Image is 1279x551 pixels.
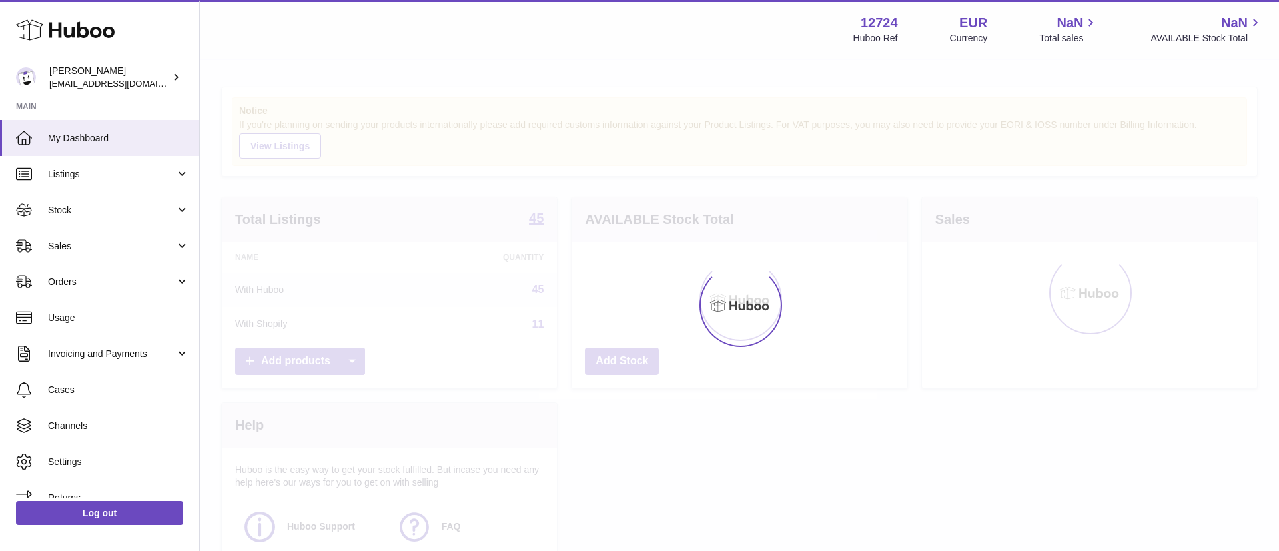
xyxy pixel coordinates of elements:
span: Settings [48,456,189,468]
span: NaN [1221,14,1248,32]
span: AVAILABLE Stock Total [1150,32,1263,45]
span: Channels [48,420,189,432]
a: NaN AVAILABLE Stock Total [1150,14,1263,45]
div: Huboo Ref [853,32,898,45]
span: Sales [48,240,175,253]
span: Usage [48,312,189,324]
span: Returns [48,492,189,504]
span: Listings [48,168,175,181]
span: Invoicing and Payments [48,348,175,360]
img: internalAdmin-12724@internal.huboo.com [16,67,36,87]
a: Log out [16,501,183,525]
span: NaN [1057,14,1083,32]
span: Stock [48,204,175,217]
div: Currency [950,32,988,45]
div: [PERSON_NAME] [49,65,169,90]
span: Orders [48,276,175,288]
span: [EMAIL_ADDRESS][DOMAIN_NAME] [49,78,196,89]
strong: 12724 [861,14,898,32]
span: Cases [48,384,189,396]
span: My Dashboard [48,132,189,145]
a: NaN Total sales [1039,14,1098,45]
span: Total sales [1039,32,1098,45]
strong: EUR [959,14,987,32]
